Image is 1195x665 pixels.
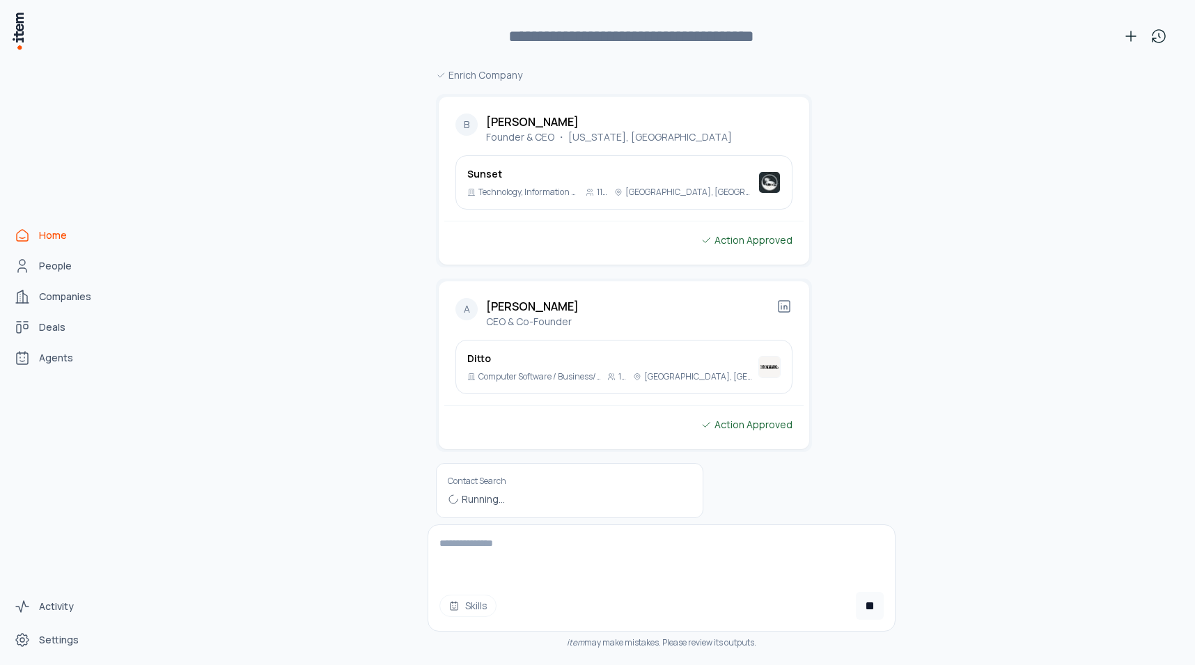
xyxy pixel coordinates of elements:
[486,298,579,315] h2: [PERSON_NAME]
[8,626,114,654] a: Settings
[701,417,792,432] div: Action Approved
[467,167,753,181] h3: Sunset
[8,593,114,620] a: Activity
[436,68,812,83] div: Enrich Company
[758,356,781,378] img: Ditto
[8,221,114,249] a: Home
[462,492,505,506] span: Running...
[455,298,478,320] div: A
[436,463,703,518] a: Contact SearchRunning...
[39,351,73,365] span: Agents
[39,320,65,334] span: Deals
[11,11,25,51] img: Item Brain Logo
[8,313,114,341] a: Deals
[486,315,579,329] p: CEO & Co-Founder
[618,371,627,382] p: 11-50
[428,637,896,648] div: may make mistakes. Please review its outputs.
[467,352,753,366] h3: Ditto
[39,228,67,242] span: Home
[39,259,72,273] span: People
[478,187,580,198] p: Technology, Information and Internet
[39,633,79,647] span: Settings
[1145,22,1173,50] button: View history
[625,187,753,198] p: [GEOGRAPHIC_DATA], [GEOGRAPHIC_DATA]
[8,283,114,311] a: Companies
[856,592,884,620] button: Cancel
[8,344,114,372] a: Agents
[567,636,584,648] i: item
[8,252,114,280] a: People
[39,600,74,613] span: Activity
[1117,22,1145,50] button: New conversation
[448,475,506,487] h6: Contact Search
[701,233,792,248] div: Action Approved
[465,599,487,613] span: Skills
[597,187,609,198] p: 11-50
[39,290,91,304] span: Companies
[486,130,732,144] p: Founder & CEO ・ [US_STATE], [GEOGRAPHIC_DATA]
[478,371,602,382] p: Computer Software / Business/Productivity Software
[455,114,478,136] div: B
[758,171,781,194] img: Sunset
[486,114,732,130] h2: [PERSON_NAME]
[644,371,753,382] p: [GEOGRAPHIC_DATA], [GEOGRAPHIC_DATA]
[439,595,497,617] button: Skills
